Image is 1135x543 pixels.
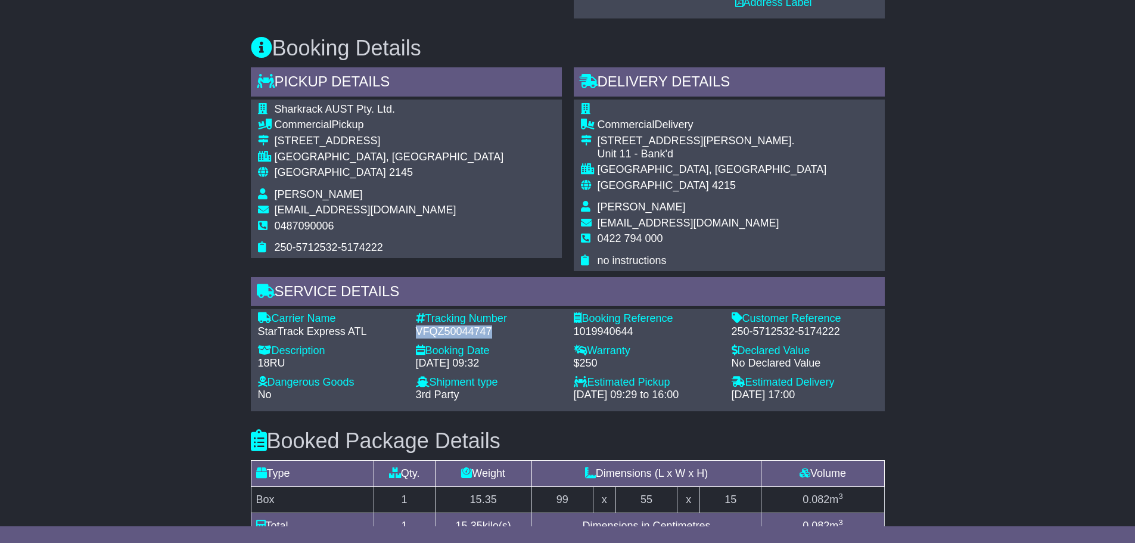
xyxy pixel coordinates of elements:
div: [DATE] 09:29 to 16:00 [574,389,720,402]
span: [PERSON_NAME] [275,188,363,200]
td: Box [251,486,374,513]
td: Qty. [374,460,435,486]
td: Type [251,460,374,486]
div: Carrier Name [258,312,404,325]
div: Customer Reference [732,312,878,325]
td: Weight [435,460,531,486]
div: No Declared Value [732,357,878,370]
div: Declared Value [732,345,878,358]
span: 15.35 [456,520,483,532]
h3: Booking Details [251,36,885,60]
div: Delivery [598,119,827,132]
td: 1 [374,513,435,539]
div: Pickup [275,119,504,132]
span: 3rd Party [416,389,459,401]
span: 0422 794 000 [598,232,663,244]
h3: Booked Package Details [251,429,885,453]
span: Sharkrack AUST Pty. Ltd. [275,103,395,115]
span: Commercial [598,119,655,131]
div: StarTrack Express ATL [258,325,404,339]
div: Description [258,345,404,358]
span: [EMAIL_ADDRESS][DOMAIN_NAME] [598,217,779,229]
span: 0487090006 [275,220,334,232]
div: [DATE] 09:32 [416,357,562,370]
td: Dimensions in Centimetres [531,513,761,539]
div: Booking Date [416,345,562,358]
div: [GEOGRAPHIC_DATA], [GEOGRAPHIC_DATA] [275,151,504,164]
td: Volume [761,460,884,486]
span: 2145 [389,166,413,178]
div: Warranty [574,345,720,358]
div: Delivery Details [574,67,885,100]
span: [PERSON_NAME] [598,201,686,213]
span: 250-5712532-5174222 [275,241,383,253]
td: 99 [531,486,593,513]
td: 15.35 [435,486,531,513]
td: m [761,486,884,513]
div: [GEOGRAPHIC_DATA], [GEOGRAPHIC_DATA] [598,163,827,176]
div: Shipment type [416,376,562,389]
div: [DATE] 17:00 [732,389,878,402]
div: 18RU [258,357,404,370]
td: 15 [700,486,761,513]
div: 1019940644 [574,325,720,339]
div: $250 [574,357,720,370]
span: 0.082 [803,494,829,505]
div: Estimated Delivery [732,376,878,389]
div: 250-5712532-5174222 [732,325,878,339]
span: [GEOGRAPHIC_DATA] [275,166,386,178]
span: 4215 [712,179,736,191]
div: [STREET_ADDRESS][PERSON_NAME]. [598,135,827,148]
td: 1 [374,486,435,513]
span: [EMAIL_ADDRESS][DOMAIN_NAME] [275,204,456,216]
td: Total [251,513,374,539]
td: m [761,513,884,539]
span: [GEOGRAPHIC_DATA] [598,179,709,191]
div: Pickup Details [251,67,562,100]
span: no instructions [598,255,667,266]
span: 0.082 [803,520,829,532]
td: 55 [615,486,677,513]
div: Tracking Number [416,312,562,325]
div: VFQZ50044747 [416,325,562,339]
sup: 3 [838,518,843,527]
div: Unit 11 - Bank'd [598,148,827,161]
span: No [258,389,272,401]
td: x [593,486,615,513]
div: Booking Reference [574,312,720,325]
span: Commercial [275,119,332,131]
div: [STREET_ADDRESS] [275,135,504,148]
sup: 3 [838,492,843,501]
div: Estimated Pickup [574,376,720,389]
td: Dimensions (L x W x H) [531,460,761,486]
div: Service Details [251,277,885,309]
td: x [677,486,700,513]
div: Dangerous Goods [258,376,404,389]
td: kilo(s) [435,513,531,539]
